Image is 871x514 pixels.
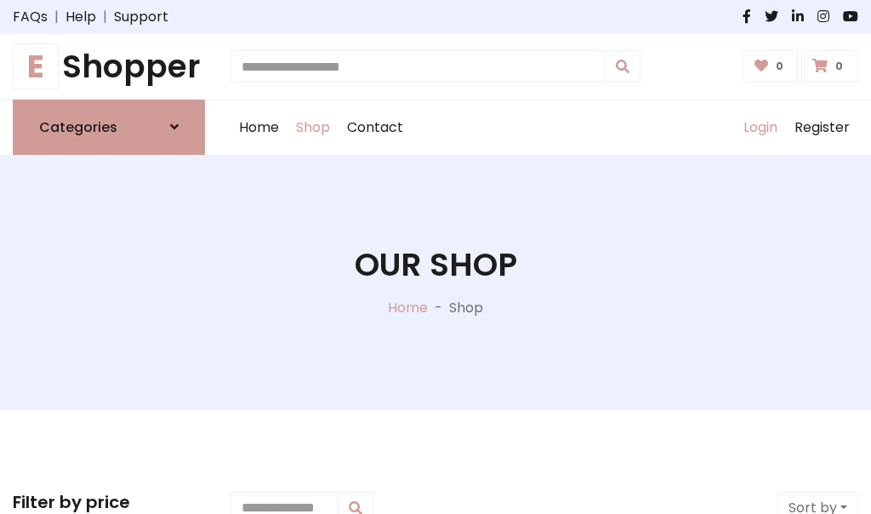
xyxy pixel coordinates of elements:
[13,48,205,86] h1: Shopper
[388,298,428,317] a: Home
[13,100,205,155] a: Categories
[48,7,65,27] span: |
[339,100,412,155] a: Contact
[13,43,59,89] span: E
[801,50,858,83] a: 0
[771,59,788,74] span: 0
[831,59,847,74] span: 0
[13,492,205,512] h5: Filter by price
[428,298,449,318] p: -
[287,100,339,155] a: Shop
[65,7,96,27] a: Help
[786,100,858,155] a: Register
[96,7,114,27] span: |
[743,50,799,83] a: 0
[39,119,117,135] h6: Categories
[355,246,517,284] h1: Our Shop
[231,100,287,155] a: Home
[13,7,48,27] a: FAQs
[13,48,205,86] a: EShopper
[735,100,786,155] a: Login
[114,7,168,27] a: Support
[449,298,483,318] p: Shop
